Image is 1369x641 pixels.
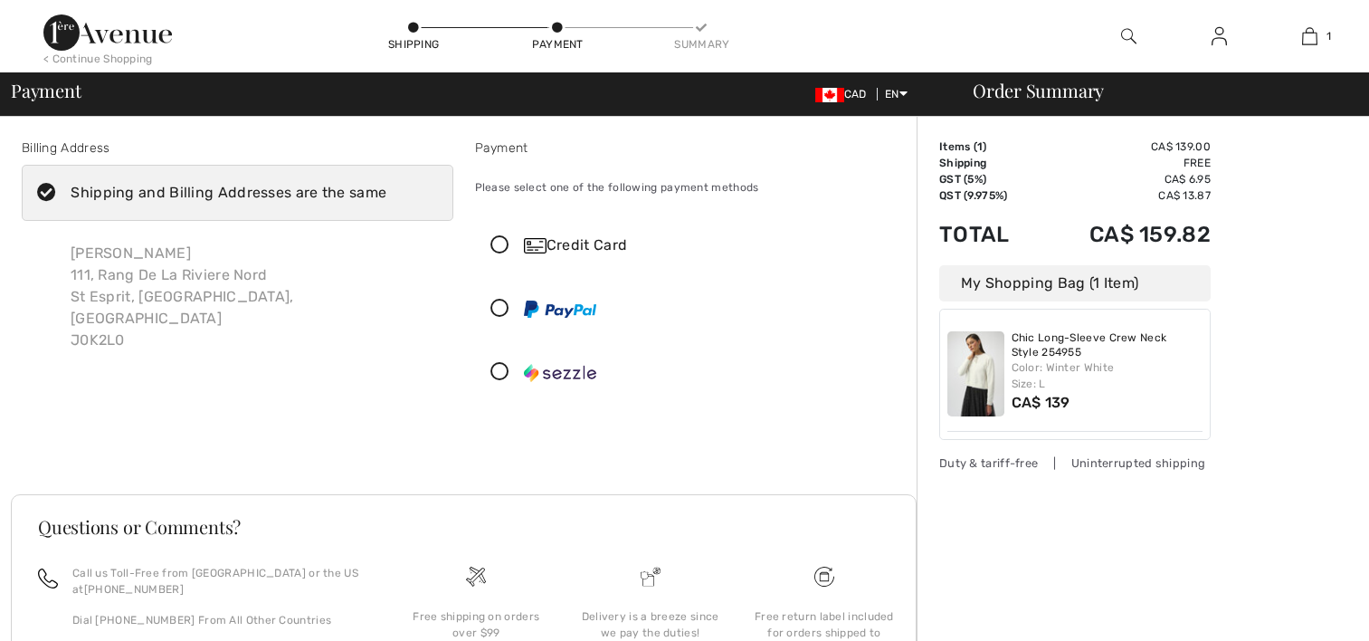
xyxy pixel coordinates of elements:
img: Chic Long-Sleeve Crew Neck Style 254955 [947,331,1004,416]
td: CA$ 13.87 [1039,187,1211,204]
h3: Questions or Comments? [38,518,889,536]
img: Credit Card [524,238,547,254]
img: Free shipping on orders over $99 [814,567,834,587]
img: My Info [1212,25,1227,47]
td: Total [939,204,1039,265]
div: Shipping [386,36,441,53]
img: 1ère Avenue [43,14,172,51]
a: [PHONE_NUMBER] [84,583,184,596]
span: Payment [11,81,81,100]
div: Please select one of the following payment methods [475,165,907,210]
div: Duty & tariff-free | Uninterrupted shipping [939,454,1211,472]
img: Sezzle [524,364,596,382]
td: Shipping [939,155,1039,171]
td: QST (9.975%) [939,187,1039,204]
img: Delivery is a breeze since we pay the duties! [641,567,661,587]
div: Order Summary [951,81,1358,100]
div: < Continue Shopping [43,51,153,67]
td: CA$ 159.82 [1039,204,1211,265]
a: Sign In [1197,25,1241,48]
div: Billing Address [22,139,453,158]
div: Delivery is a breeze since we pay the duties! [577,608,722,641]
td: CA$ 139.00 [1039,139,1211,155]
span: EN [885,88,908,100]
img: My Bag [1302,25,1317,47]
span: 1 [977,140,983,153]
td: Free [1039,155,1211,171]
div: Color: Winter White Size: L [1012,359,1203,392]
td: CA$ 6.95 [1039,171,1211,187]
p: Dial [PHONE_NUMBER] From All Other Countries [72,612,367,628]
td: GST (5%) [939,171,1039,187]
span: CAD [815,88,874,100]
div: Free shipping on orders over $99 [404,608,548,641]
td: Items ( ) [939,139,1039,155]
div: Shipping and Billing Addresses are the same [71,182,386,204]
img: call [38,569,58,588]
span: 1 [1326,28,1331,44]
div: My Shopping Bag (1 Item) [939,265,1211,301]
div: Payment [475,139,907,158]
img: PayPal [524,301,596,318]
div: Credit Card [524,234,893,256]
span: CA$ 139 [1012,394,1070,411]
div: Payment [530,36,585,53]
div: Summary [674,36,728,53]
a: 1 [1265,25,1354,47]
img: Free shipping on orders over $99 [466,567,486,587]
a: Chic Long-Sleeve Crew Neck Style 254955 [1012,331,1203,359]
img: Canadian Dollar [815,88,844,102]
img: search the website [1121,25,1136,47]
div: [PERSON_NAME] 111, Rang De La Riviere Nord St Esprit, [GEOGRAPHIC_DATA], [GEOGRAPHIC_DATA] J0K2L0 [56,228,453,366]
p: Call us Toll-Free from [GEOGRAPHIC_DATA] or the US at [72,565,367,598]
